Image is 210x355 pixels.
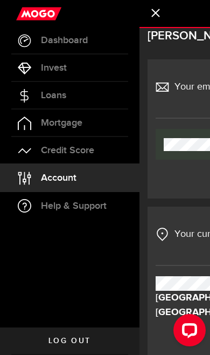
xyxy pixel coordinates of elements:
span: Help & Support [41,201,107,211]
iframe: LiveChat chat widget [165,310,210,355]
span: Credit Score [41,146,94,155]
span: Dashboard [41,36,88,45]
span: Mortgage [41,118,82,128]
span: Invest [41,63,67,73]
span: Log out [48,337,91,345]
span: Loans [41,91,66,100]
span: Account [41,173,76,183]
